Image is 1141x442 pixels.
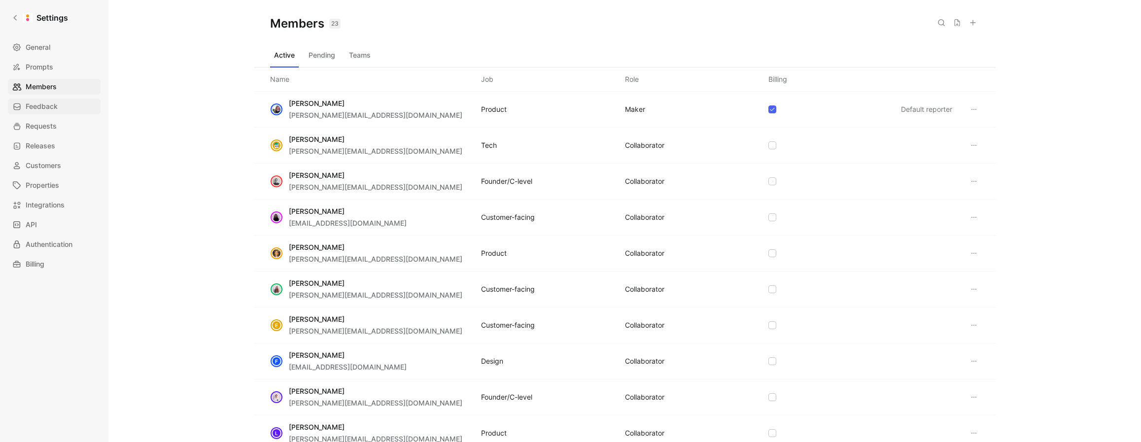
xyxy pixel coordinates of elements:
a: Settings [8,8,72,28]
span: Customers [26,160,61,171]
span: [PERSON_NAME] [289,315,345,323]
div: Customer-facing [481,211,535,223]
span: [PERSON_NAME] [289,99,345,107]
a: Properties [8,177,101,193]
div: Product [481,427,507,439]
div: COLLABORATOR [625,175,664,187]
span: [PERSON_NAME] [289,351,345,359]
h1: Members [270,16,341,32]
div: COLLABORATOR [625,247,664,259]
div: COLLABORATOR [625,391,664,403]
span: Feedback [26,101,58,112]
span: Integrations [26,199,65,211]
span: [PERSON_NAME][EMAIL_ADDRESS][DOMAIN_NAME] [289,183,462,191]
span: [PERSON_NAME] [289,279,345,287]
div: Founder/C-level [481,391,532,403]
div: Product [481,247,507,259]
span: [PERSON_NAME][EMAIL_ADDRESS][DOMAIN_NAME] [289,255,462,263]
img: avatar [272,140,281,150]
div: COLLABORATOR [625,283,664,295]
a: Releases [8,138,101,154]
a: Billing [8,256,101,272]
span: API [26,219,37,231]
a: General [8,39,101,55]
div: Product [481,103,507,115]
div: Customer-facing [481,283,535,295]
div: Design [481,355,503,367]
div: Tech [481,139,497,151]
div: Billing [768,73,787,85]
span: Releases [26,140,55,152]
span: Members [26,81,57,93]
div: COLLABORATOR [625,211,664,223]
span: [PERSON_NAME][EMAIL_ADDRESS][DOMAIN_NAME] [289,291,462,299]
div: Founder/C-level [481,175,532,187]
a: Customers [8,158,101,173]
a: Integrations [8,197,101,213]
a: API [8,217,101,233]
span: Default reporter [901,105,952,113]
a: Feedback [8,99,101,114]
div: MAKER [625,103,645,115]
img: avatar [272,104,281,114]
img: avatar [272,284,281,294]
a: Authentication [8,237,101,252]
h1: Settings [36,12,68,24]
img: avatar [272,392,281,402]
span: Billing [26,258,44,270]
span: Properties [26,179,59,191]
span: Prompts [26,61,53,73]
span: [PERSON_NAME] [289,387,345,395]
div: E [272,320,281,330]
span: General [26,41,50,53]
div: COLLABORATOR [625,319,664,331]
button: Teams [345,47,375,63]
a: Requests [8,118,101,134]
a: Prompts [8,59,101,75]
span: [PERSON_NAME] [289,207,345,215]
span: [EMAIL_ADDRESS][DOMAIN_NAME] [289,219,407,227]
span: [EMAIL_ADDRESS][DOMAIN_NAME] [289,363,407,371]
div: COLLABORATOR [625,427,664,439]
span: Requests [26,120,57,132]
div: Job [481,73,493,85]
div: Name [270,73,289,85]
span: Authentication [26,238,72,250]
span: [PERSON_NAME] [289,423,345,431]
img: avatar [272,212,281,222]
div: F [272,356,281,366]
button: Pending [305,47,339,63]
div: COLLABORATOR [625,355,664,367]
button: Active [270,47,299,63]
span: [PERSON_NAME] [289,135,345,143]
span: [PERSON_NAME][EMAIL_ADDRESS][DOMAIN_NAME] [289,399,462,407]
span: [PERSON_NAME][EMAIL_ADDRESS][DOMAIN_NAME] [289,147,462,155]
div: L [272,428,281,438]
span: [PERSON_NAME] [289,243,345,251]
div: 23 [329,19,341,29]
img: avatar [272,176,281,186]
img: avatar [272,248,281,258]
div: Customer-facing [481,319,535,331]
span: [PERSON_NAME][EMAIL_ADDRESS][DOMAIN_NAME] [289,111,462,119]
a: Members [8,79,101,95]
span: [PERSON_NAME][EMAIL_ADDRESS][DOMAIN_NAME] [289,327,462,335]
div: COLLABORATOR [625,139,664,151]
span: [PERSON_NAME] [289,171,345,179]
div: Role [625,73,639,85]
